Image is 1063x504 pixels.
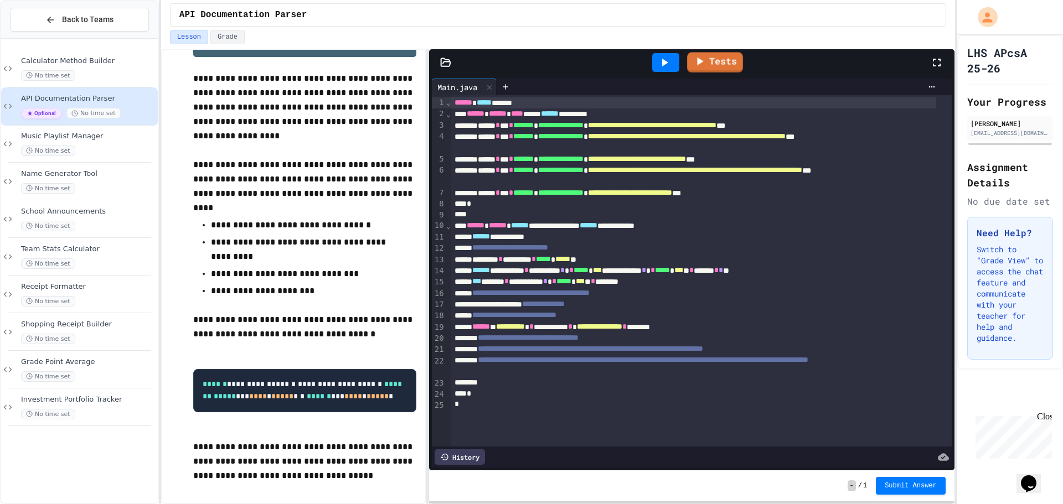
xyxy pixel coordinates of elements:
[432,243,446,254] div: 12
[432,400,446,411] div: 25
[21,357,156,367] span: Grade Point Average
[977,244,1044,344] p: Switch to "Grade View" to access the chat feature and communicate with your teacher for help and ...
[432,310,446,321] div: 18
[21,282,156,292] span: Receipt Formatter
[432,378,446,389] div: 23
[21,320,156,329] span: Shopping Receipt Builder
[858,481,862,490] span: /
[432,254,446,266] div: 13
[21,296,75,306] span: No time set
[885,481,937,490] span: Submit Answer
[432,344,446,355] div: 21
[21,56,156,66] span: Calculator Method Builder
[21,371,75,382] span: No time set
[432,356,446,378] div: 22
[971,118,1050,128] div: [PERSON_NAME]
[21,409,75,419] span: No time set
[446,221,451,230] span: Fold line
[1016,460,1052,493] iframe: chat widget
[432,210,446,221] div: 9
[10,8,149,32] button: Back to Teams
[21,108,62,119] span: Optional
[967,195,1053,208] div: No due date set
[210,30,245,44] button: Grade
[432,131,446,154] div: 4
[432,108,446,119] div: 2
[435,449,485,465] div: History
[432,333,446,344] div: 20
[21,245,156,254] span: Team Stats Calculator
[432,79,497,95] div: Main.java
[179,8,307,22] span: API Documentation Parser
[446,110,451,118] span: Fold line
[876,477,946,495] button: Submit Answer
[21,334,75,344] span: No time set
[432,299,446,310] div: 17
[432,220,446,231] div: 10
[4,4,76,70] div: Chat with us now!Close
[432,165,446,188] div: 6
[432,277,446,288] div: 15
[966,4,1000,30] div: My Account
[21,94,156,103] span: API Documentation Parser
[21,183,75,194] span: No time set
[971,412,1052,459] iframe: chat widget
[21,132,156,141] span: Music Playlist Manager
[432,322,446,333] div: 19
[21,146,75,156] span: No time set
[967,159,1053,190] h2: Assignment Details
[446,98,451,107] span: Fold line
[21,258,75,269] span: No time set
[432,81,483,93] div: Main.java
[66,108,121,118] span: No time set
[432,266,446,277] div: 14
[21,169,156,179] span: Name Generator Tool
[863,481,867,490] span: 1
[432,188,446,199] div: 7
[432,120,446,131] div: 3
[848,480,856,491] span: -
[432,199,446,210] div: 8
[21,221,75,231] span: No time set
[432,154,446,165] div: 5
[967,45,1053,76] h1: LHS APcsA 25-26
[21,395,156,404] span: Investment Portfolio Tracker
[977,226,1044,240] h3: Need Help?
[62,14,113,25] span: Back to Teams
[432,288,446,299] div: 16
[21,207,156,216] span: School Announcements
[971,129,1050,137] div: [EMAIL_ADDRESS][DOMAIN_NAME]
[432,389,446,400] div: 24
[170,30,208,44] button: Lesson
[687,52,743,72] a: Tests
[967,94,1053,110] h2: Your Progress
[432,232,446,243] div: 11
[432,97,446,108] div: 1
[21,70,75,81] span: No time set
